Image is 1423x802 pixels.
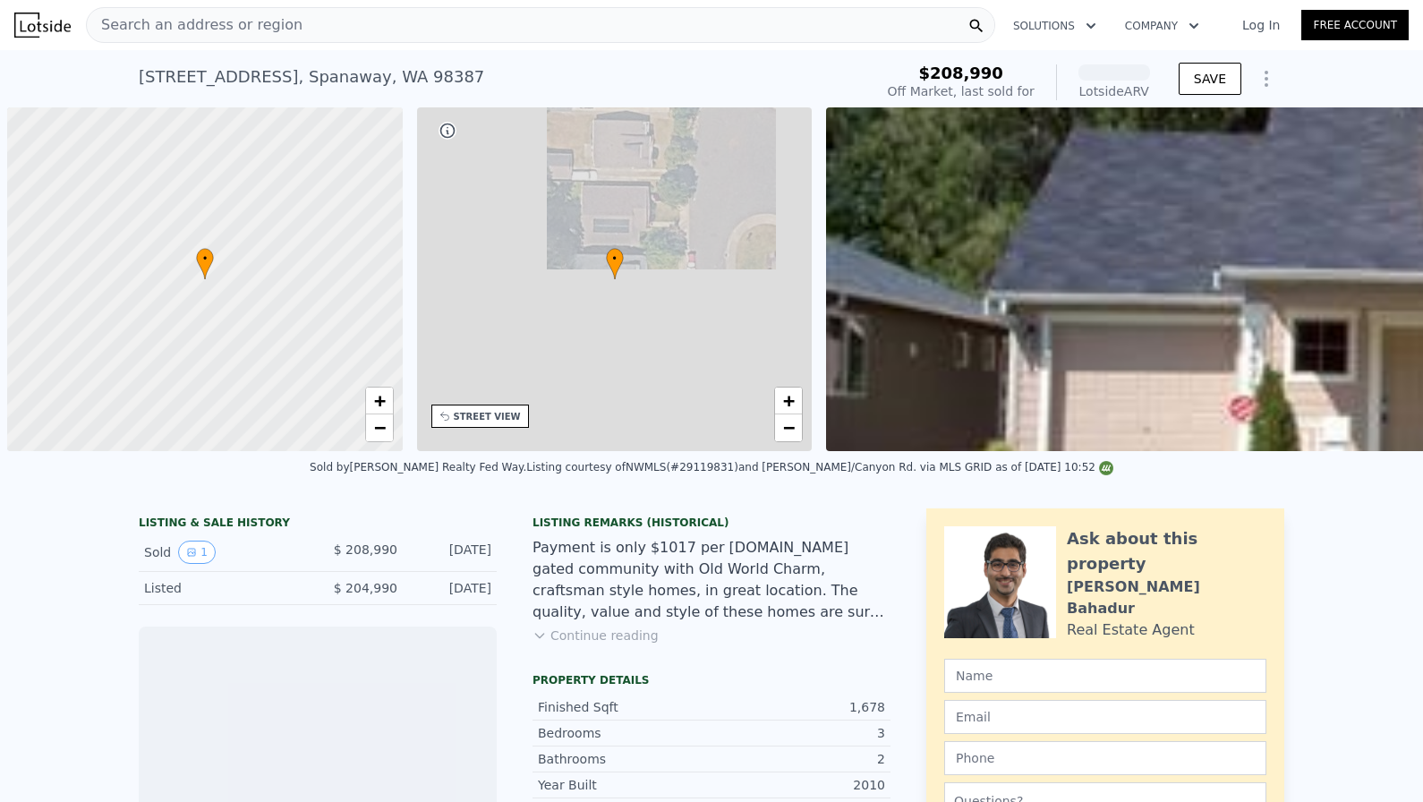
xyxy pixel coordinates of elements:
div: Property details [533,673,890,687]
div: Payment is only $1017 per [DOMAIN_NAME] gated community with Old World Charm, craftsman style hom... [533,537,890,623]
div: Lotside ARV [1078,82,1150,100]
a: Zoom in [366,388,393,414]
span: • [196,251,214,267]
div: 2010 [711,776,885,794]
div: Real Estate Agent [1067,619,1195,641]
div: 3 [711,724,885,742]
span: $ 208,990 [334,542,397,557]
div: [DATE] [412,541,491,564]
a: Zoom in [775,388,802,414]
a: Free Account [1301,10,1409,40]
span: + [373,389,385,412]
button: SAVE [1179,63,1241,95]
div: [DATE] [412,579,491,597]
div: Sold [144,541,303,564]
div: LISTING & SALE HISTORY [139,516,497,533]
div: Year Built [538,776,711,794]
div: [STREET_ADDRESS] , Spanaway , WA 98387 [139,64,484,90]
span: • [606,251,624,267]
span: $ 204,990 [334,581,397,595]
div: Sold by [PERSON_NAME] Realty Fed Way . [310,461,526,474]
div: • [606,248,624,279]
img: Lotside [14,13,71,38]
div: Listing courtesy of NWMLS (#29119831) and [PERSON_NAME]/Canyon Rd. via MLS GRID as of [DATE] 10:52 [526,461,1113,474]
input: Email [944,700,1266,734]
a: Zoom out [366,414,393,441]
button: View historical data [178,541,216,564]
div: STREET VIEW [454,410,521,423]
a: Zoom out [775,414,802,441]
span: − [373,416,385,439]
div: Ask about this property [1067,526,1266,576]
div: Bedrooms [538,724,711,742]
input: Phone [944,741,1266,775]
div: 2 [711,750,885,768]
input: Name [944,659,1266,693]
button: Company [1111,10,1214,42]
div: Listing Remarks (Historical) [533,516,890,530]
span: + [783,389,795,412]
div: Finished Sqft [538,698,711,716]
a: Log In [1221,16,1301,34]
button: Show Options [1248,61,1284,97]
div: Off Market, last sold for [888,82,1035,100]
button: Solutions [999,10,1111,42]
div: • [196,248,214,279]
div: Bathrooms [538,750,711,768]
img: NWMLS Logo [1099,461,1113,475]
span: $208,990 [918,64,1003,82]
div: [PERSON_NAME] Bahadur [1067,576,1266,619]
span: − [783,416,795,439]
button: Continue reading [533,627,659,644]
span: Search an address or region [87,14,302,36]
div: 1,678 [711,698,885,716]
div: Listed [144,579,303,597]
